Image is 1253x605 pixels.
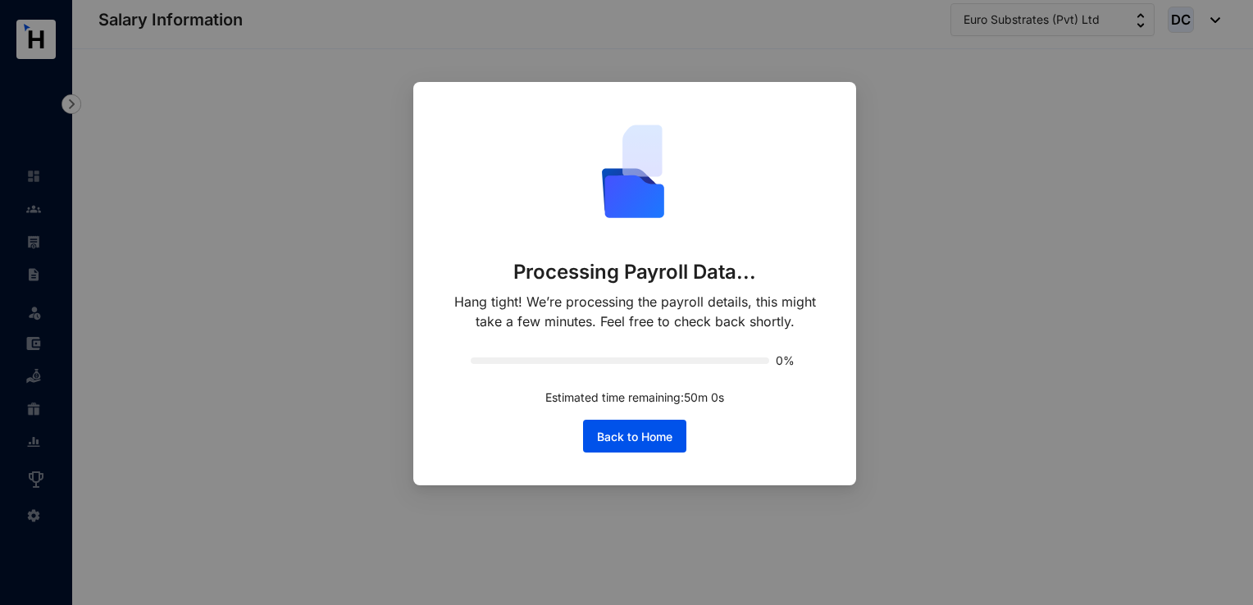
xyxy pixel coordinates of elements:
span: Back to Home [597,429,672,445]
p: Processing Payroll Data... [513,259,757,285]
span: 0% [776,355,799,366]
p: Hang tight! We’re processing the payroll details, this might take a few minutes. Feel free to che... [446,292,823,331]
button: Back to Home [583,420,686,453]
p: Estimated time remaining: 50 m 0 s [545,389,724,407]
